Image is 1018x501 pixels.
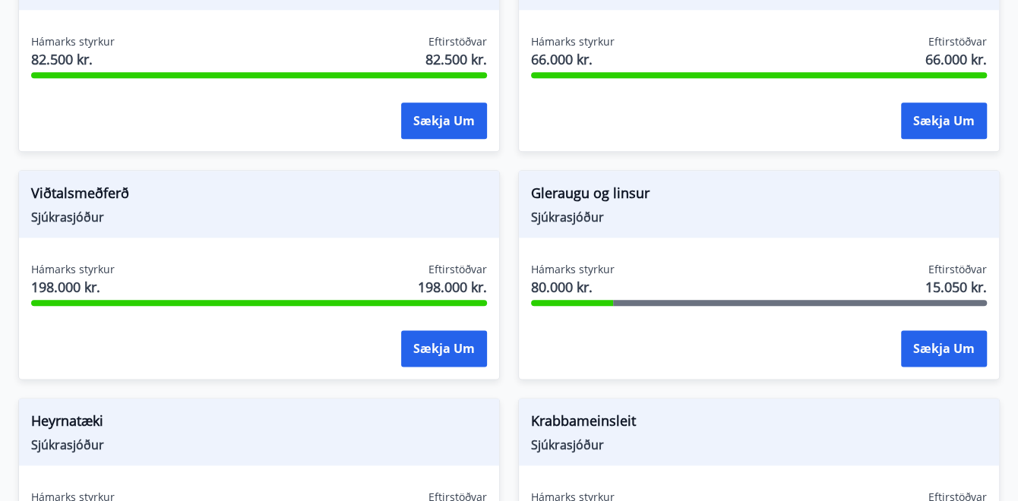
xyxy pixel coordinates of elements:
[531,183,987,209] span: Gleraugu og linsur
[928,34,987,49] span: Eftirstöðvar
[418,277,487,297] span: 198.000 kr.
[425,49,487,69] span: 82.500 kr.
[531,209,987,225] span: Sjúkrasjóður
[531,49,615,69] span: 66.000 kr.
[531,277,615,297] span: 80.000 kr.
[928,262,987,277] span: Eftirstöðvar
[428,262,487,277] span: Eftirstöðvar
[531,411,987,436] span: Krabbameinsleit
[901,330,987,367] button: Sækja um
[925,277,987,297] span: 15.050 kr.
[31,34,115,49] span: Hámarks styrkur
[531,34,615,49] span: Hámarks styrkur
[925,49,987,69] span: 66.000 kr.
[401,330,487,367] button: Sækja um
[31,49,115,69] span: 82.500 kr.
[31,436,487,453] span: Sjúkrasjóður
[31,183,487,209] span: Viðtalsmeðferð
[531,262,615,277] span: Hámarks styrkur
[31,277,115,297] span: 198.000 kr.
[401,102,487,139] button: Sækja um
[31,209,487,225] span: Sjúkrasjóður
[531,436,987,453] span: Sjúkrasjóður
[31,411,487,436] span: Heyrnatæki
[428,34,487,49] span: Eftirstöðvar
[901,102,987,139] button: Sækja um
[31,262,115,277] span: Hámarks styrkur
